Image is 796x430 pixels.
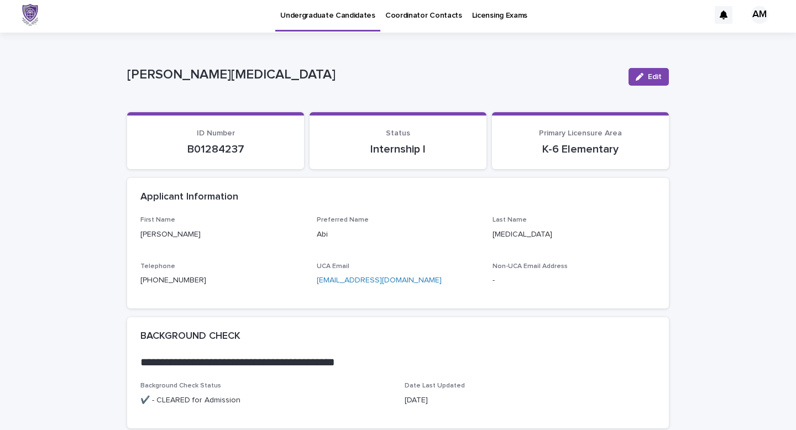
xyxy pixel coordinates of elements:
p: [PERSON_NAME][MEDICAL_DATA] [127,67,620,83]
span: Preferred Name [317,217,369,223]
span: Last Name [493,217,527,223]
h2: Applicant Information [140,191,238,203]
img: x6gApCqSSRW4kcS938hP [22,4,38,26]
p: Abi [317,229,480,240]
span: UCA Email [317,263,349,270]
span: ID Number [197,129,235,137]
span: First Name [140,217,175,223]
h2: BACKGROUND CHECK [140,331,240,343]
a: [PHONE_NUMBER] [140,276,206,284]
span: Background Check Status [140,382,221,389]
span: Edit [648,73,662,81]
span: Non-UCA Email Address [493,263,568,270]
div: AM [751,6,768,24]
p: - [493,275,656,286]
button: Edit [629,68,669,86]
p: [MEDICAL_DATA] [493,229,656,240]
a: [EMAIL_ADDRESS][DOMAIN_NAME] [317,276,442,284]
p: K-6 Elementary [505,143,656,156]
p: [DATE] [405,395,656,406]
p: Internship I [323,143,473,156]
span: Telephone [140,263,175,270]
span: Primary Licensure Area [539,129,622,137]
p: ✔️ - CLEARED for Admission [140,395,391,406]
span: Date Last Updated [405,382,465,389]
p: [PERSON_NAME] [140,229,303,240]
p: B01284237 [140,143,291,156]
span: Status [386,129,410,137]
